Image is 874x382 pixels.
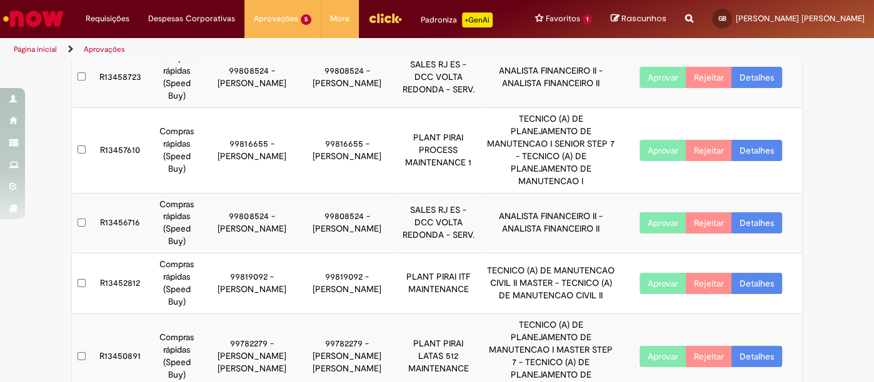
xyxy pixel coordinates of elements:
button: Aprovar [640,140,686,161]
span: Rascunhos [621,12,666,24]
td: 99816655 - [PERSON_NAME] [204,107,299,193]
a: Página inicial [14,44,57,54]
td: Compras rápidas (Speed Buy) [149,193,204,253]
td: Compras rápidas (Speed Buy) [149,107,204,193]
td: SALES RJ ES - DCC VOLTA REDONDA - SERV. [394,193,482,253]
button: Aprovar [640,346,686,367]
td: 99808524 - [PERSON_NAME] [204,193,299,253]
a: Detalhes [731,346,782,367]
td: 99808524 - [PERSON_NAME] [299,47,394,107]
span: Despesas Corporativas [148,12,235,25]
span: Requisições [86,12,129,25]
td: Compras rápidas (Speed Buy) [149,253,204,314]
td: ANALISTA FINANCEIRO II - ANALISTA FINANCEIRO II [482,193,620,253]
td: ANALISTA FINANCEIRO II - ANALISTA FINANCEIRO II [482,47,620,107]
span: 1 [583,14,592,25]
button: Rejeitar [686,212,732,233]
span: Aprovações [254,12,298,25]
div: Padroniza [421,12,493,27]
img: click_logo_yellow_360x200.png [368,9,402,27]
span: More [330,12,349,25]
a: Detalhes [731,140,782,161]
td: 99819092 - [PERSON_NAME] [204,253,299,314]
span: 5 [301,14,311,25]
button: Rejeitar [686,346,732,367]
td: 99819092 - [PERSON_NAME] [299,253,394,314]
td: PLANT PIRAI ITF MAINTENANCE [394,253,482,314]
td: 99808524 - [PERSON_NAME] [299,193,394,253]
a: Aprovações [84,44,125,54]
td: PLANT PIRAI PROCESS MAINTENANCE 1 [394,107,482,193]
td: SALES RJ ES - DCC VOLTA REDONDA - SERV. [394,47,482,107]
span: GB [718,14,726,22]
td: R13456716 [91,193,149,253]
a: Detalhes [731,273,782,294]
button: Aprovar [640,67,686,88]
td: R13457610 [91,107,149,193]
p: +GenAi [462,12,493,27]
span: Favoritos [546,12,580,25]
ul: Trilhas de página [9,38,573,61]
td: R13458723 [91,47,149,107]
td: 99816655 - [PERSON_NAME] [299,107,394,193]
a: Rascunhos [611,13,666,25]
td: 99808524 - [PERSON_NAME] [204,47,299,107]
span: [PERSON_NAME] [PERSON_NAME] [736,13,865,24]
td: TECNICO (A) DE PLANEJAMENTO DE MANUTENCAO I SENIOR STEP 7 - TECNICO (A) DE PLANEJAMENTO DE MANUTE... [482,107,620,193]
td: Compras rápidas (Speed Buy) [149,47,204,107]
img: ServiceNow [1,6,66,31]
button: Rejeitar [686,140,732,161]
td: TECNICO (A) DE MANUTENCAO CIVIL II MASTER - TECNICO (A) DE MANUTENCAO CIVIL II [482,253,620,314]
a: Detalhes [731,212,782,233]
a: Detalhes [731,67,782,88]
button: Rejeitar [686,273,732,294]
td: R13452812 [91,253,149,314]
button: Aprovar [640,212,686,233]
button: Aprovar [640,273,686,294]
button: Rejeitar [686,67,732,88]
